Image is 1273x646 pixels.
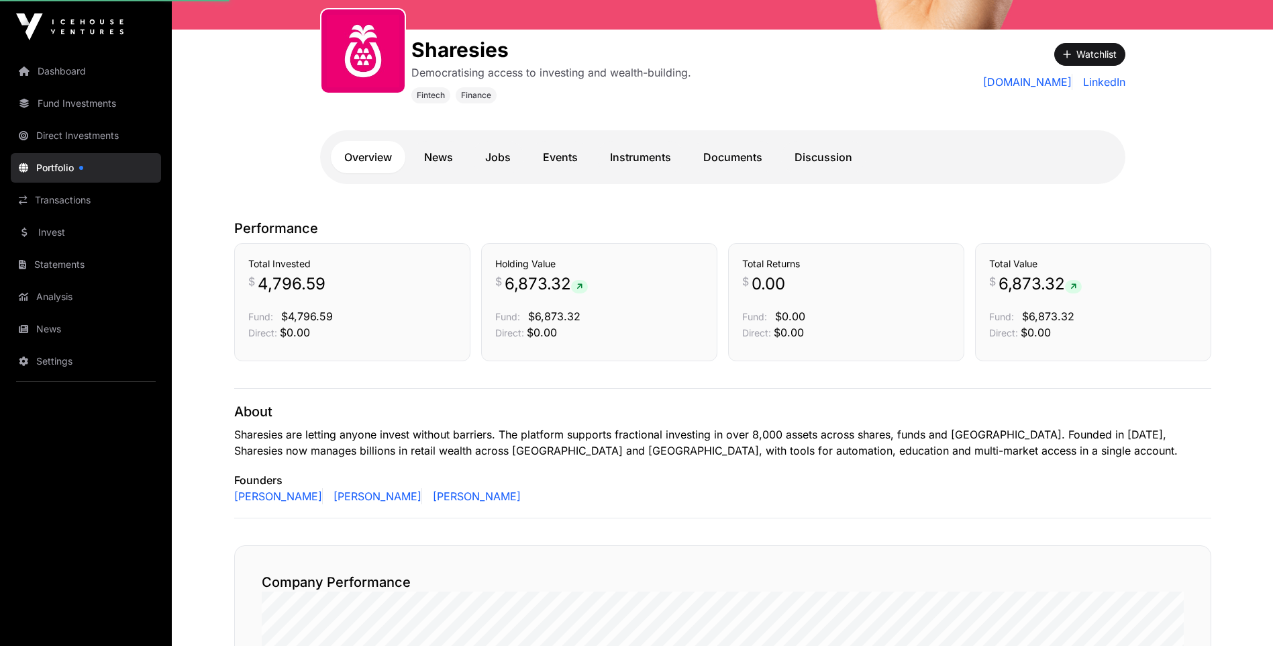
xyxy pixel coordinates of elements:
[597,141,684,173] a: Instruments
[690,141,776,173] a: Documents
[234,219,1211,238] p: Performance
[472,141,524,173] a: Jobs
[280,326,310,339] span: $0.00
[999,273,1082,295] span: 6,873.32
[1054,43,1125,66] button: Watchlist
[495,257,703,271] h3: Holding Value
[742,311,767,322] span: Fund:
[989,273,996,289] span: $
[417,90,445,101] span: Fintech
[11,347,161,376] a: Settings
[11,218,161,247] a: Invest
[752,273,785,295] span: 0.00
[234,402,1211,421] p: About
[1021,326,1051,339] span: $0.00
[781,141,866,173] a: Discussion
[983,74,1072,90] a: [DOMAIN_NAME]
[495,273,502,289] span: $
[742,273,749,289] span: $
[11,282,161,312] a: Analysis
[989,327,1018,338] span: Direct:
[234,426,1211,459] p: Sharesies are letting anyone invest without barriers. The platform supports fractional investing ...
[262,573,1184,592] h2: Company Performance
[16,13,123,40] img: Icehouse Ventures Logo
[742,327,771,338] span: Direct:
[234,488,323,504] a: [PERSON_NAME]
[411,38,691,62] h1: Sharesies
[11,185,161,215] a: Transactions
[1206,582,1273,646] iframe: Chat Widget
[11,153,161,183] a: Portfolio
[258,273,325,295] span: 4,796.59
[774,326,804,339] span: $0.00
[411,64,691,81] p: Democratising access to investing and wealth-building.
[248,257,456,271] h3: Total Invested
[248,273,255,289] span: $
[411,141,466,173] a: News
[427,488,521,504] a: [PERSON_NAME]
[331,141,1115,173] nav: Tabs
[1078,74,1125,90] a: LinkedIn
[248,327,277,338] span: Direct:
[495,311,520,322] span: Fund:
[327,15,399,87] img: sharesies_logo.jpeg
[11,89,161,118] a: Fund Investments
[234,472,1211,488] p: Founders
[11,250,161,279] a: Statements
[775,310,805,323] span: $0.00
[331,141,405,173] a: Overview
[742,257,950,271] h3: Total Returns
[527,326,557,339] span: $0.00
[1022,310,1074,323] span: $6,873.32
[529,141,591,173] a: Events
[281,310,333,323] span: $4,796.59
[989,311,1014,322] span: Fund:
[328,488,422,504] a: [PERSON_NAME]
[989,257,1197,271] h3: Total Value
[11,121,161,150] a: Direct Investments
[461,90,491,101] span: Finance
[505,273,588,295] span: 6,873.32
[11,56,161,86] a: Dashboard
[528,310,580,323] span: $6,873.32
[248,311,273,322] span: Fund:
[495,327,524,338] span: Direct:
[11,314,161,344] a: News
